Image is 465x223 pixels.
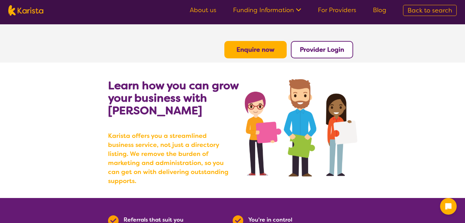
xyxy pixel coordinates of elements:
img: grow your business with Karista [245,79,357,176]
button: Enquire now [224,41,287,58]
a: Funding Information [233,6,301,14]
b: Karista offers you a streamlined business service, not just a directory listing. We remove the bu... [108,131,233,185]
button: Provider Login [291,41,353,58]
img: Karista logo [8,5,43,16]
a: Provider Login [300,46,344,54]
b: Learn how you can grow your business with [PERSON_NAME] [108,78,239,118]
a: Back to search [403,5,457,16]
a: Blog [373,6,386,14]
span: Back to search [408,6,452,15]
a: About us [190,6,216,14]
a: For Providers [318,6,356,14]
a: Enquire now [236,46,275,54]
